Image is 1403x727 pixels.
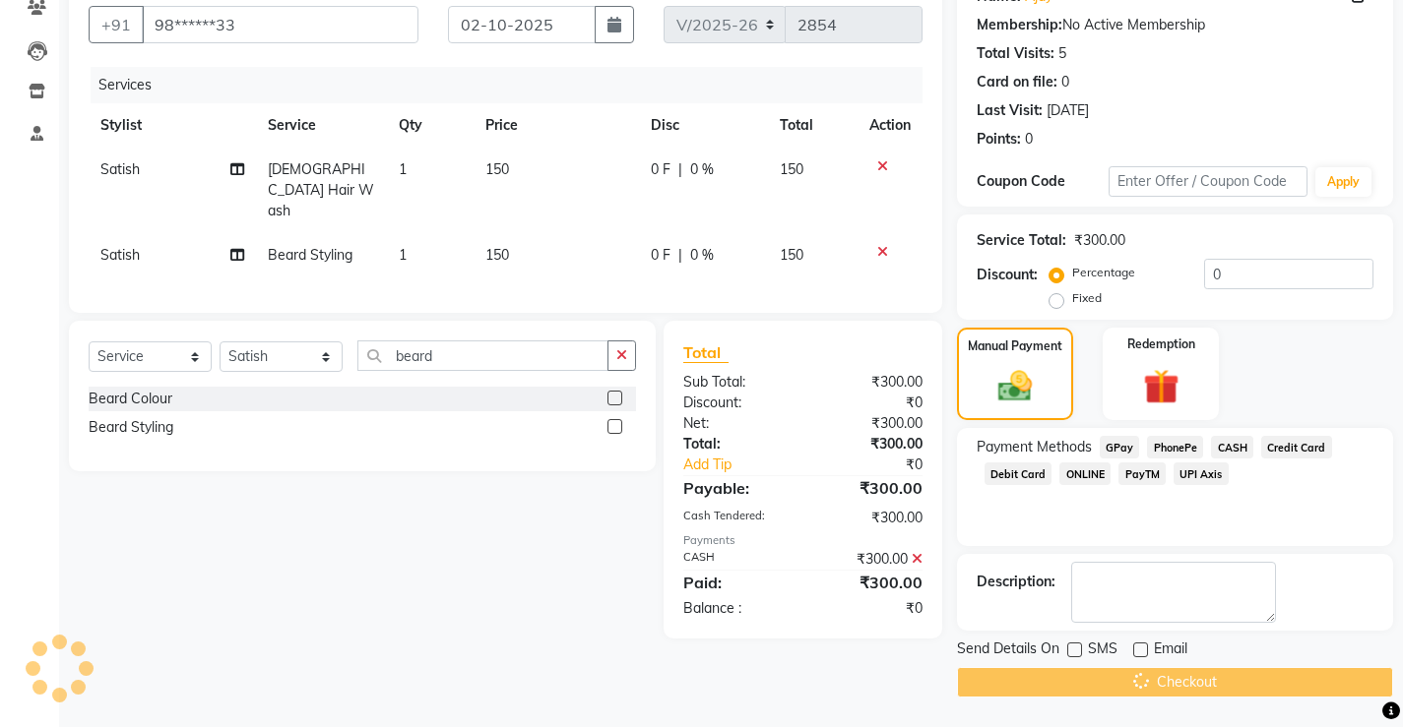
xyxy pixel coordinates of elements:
div: Description: [977,572,1055,592]
div: Net: [669,413,802,434]
div: ₹300.00 [802,571,936,594]
span: 150 [780,246,803,264]
div: Sub Total: [669,372,802,393]
span: 0 F [651,159,670,180]
div: Cash Tendered: [669,508,802,528]
div: ₹0 [825,454,937,475]
span: Email [1154,638,1187,663]
div: ₹300.00 [802,476,936,500]
div: Coupon Code [977,171,1109,192]
span: 1 [399,246,407,264]
button: +91 [89,6,144,43]
span: PayTM [1118,462,1166,485]
th: Stylist [89,103,256,148]
div: Card on file: [977,72,1057,92]
th: Price [474,103,639,148]
th: Service [256,103,387,148]
span: Total [683,342,729,363]
div: [DATE] [1047,100,1089,121]
span: Satish [100,246,140,264]
div: Payable: [669,476,802,500]
span: SMS [1088,638,1117,663]
div: Last Visit: [977,100,1043,121]
th: Total [768,103,858,148]
div: Membership: [977,15,1062,35]
div: 0 [1061,72,1069,92]
input: Search or Scan [357,340,608,371]
label: Manual Payment [968,337,1062,355]
label: Redemption [1127,335,1195,353]
th: Qty [387,103,474,148]
img: _gift.svg [1132,365,1190,409]
span: | [678,159,682,180]
span: 150 [485,160,509,178]
span: ONLINE [1059,462,1111,485]
span: PhonePe [1147,436,1203,458]
span: Debit Card [985,462,1052,485]
button: Apply [1315,167,1371,197]
span: 1 [399,160,407,178]
img: _cash.svg [988,367,1043,406]
div: Beard Colour [89,389,172,409]
span: 150 [485,246,509,264]
span: [DEMOGRAPHIC_DATA] Hair Wash [268,160,374,219]
input: Enter Offer / Coupon Code [1109,166,1307,197]
span: 0 % [690,245,714,266]
span: Credit Card [1261,436,1332,458]
div: Services [91,67,937,103]
div: ₹0 [802,598,936,619]
div: ₹0 [802,393,936,413]
div: Total Visits: [977,43,1054,64]
span: CASH [1211,436,1253,458]
div: Discount: [669,393,802,413]
span: 150 [780,160,803,178]
span: 0 F [651,245,670,266]
div: ₹300.00 [1074,230,1125,251]
div: ₹300.00 [802,508,936,528]
label: Fixed [1072,289,1102,307]
div: Balance : [669,598,802,619]
span: Payment Methods [977,437,1092,457]
label: Percentage [1072,264,1135,281]
input: Search by Name/Mobile/Email/Code [142,6,418,43]
div: Total: [669,434,802,454]
div: 0 [1025,129,1033,150]
div: ₹300.00 [802,372,936,393]
div: CASH [669,549,802,570]
span: GPay [1100,436,1140,458]
span: Beard Styling [268,246,352,264]
div: Beard Styling [89,417,173,438]
div: Paid: [669,571,802,594]
div: ₹300.00 [802,413,936,434]
div: Payments [683,532,923,549]
span: Satish [100,160,140,178]
span: | [678,245,682,266]
div: 5 [1058,43,1066,64]
span: 0 % [690,159,714,180]
div: No Active Membership [977,15,1373,35]
div: ₹300.00 [802,434,936,454]
a: Add Tip [669,454,825,475]
div: Service Total: [977,230,1066,251]
th: Disc [639,103,768,148]
span: Send Details On [957,638,1059,663]
div: ₹300.00 [802,549,936,570]
th: Action [858,103,923,148]
div: Discount: [977,265,1038,285]
span: UPI Axis [1174,462,1229,485]
div: Points: [977,129,1021,150]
